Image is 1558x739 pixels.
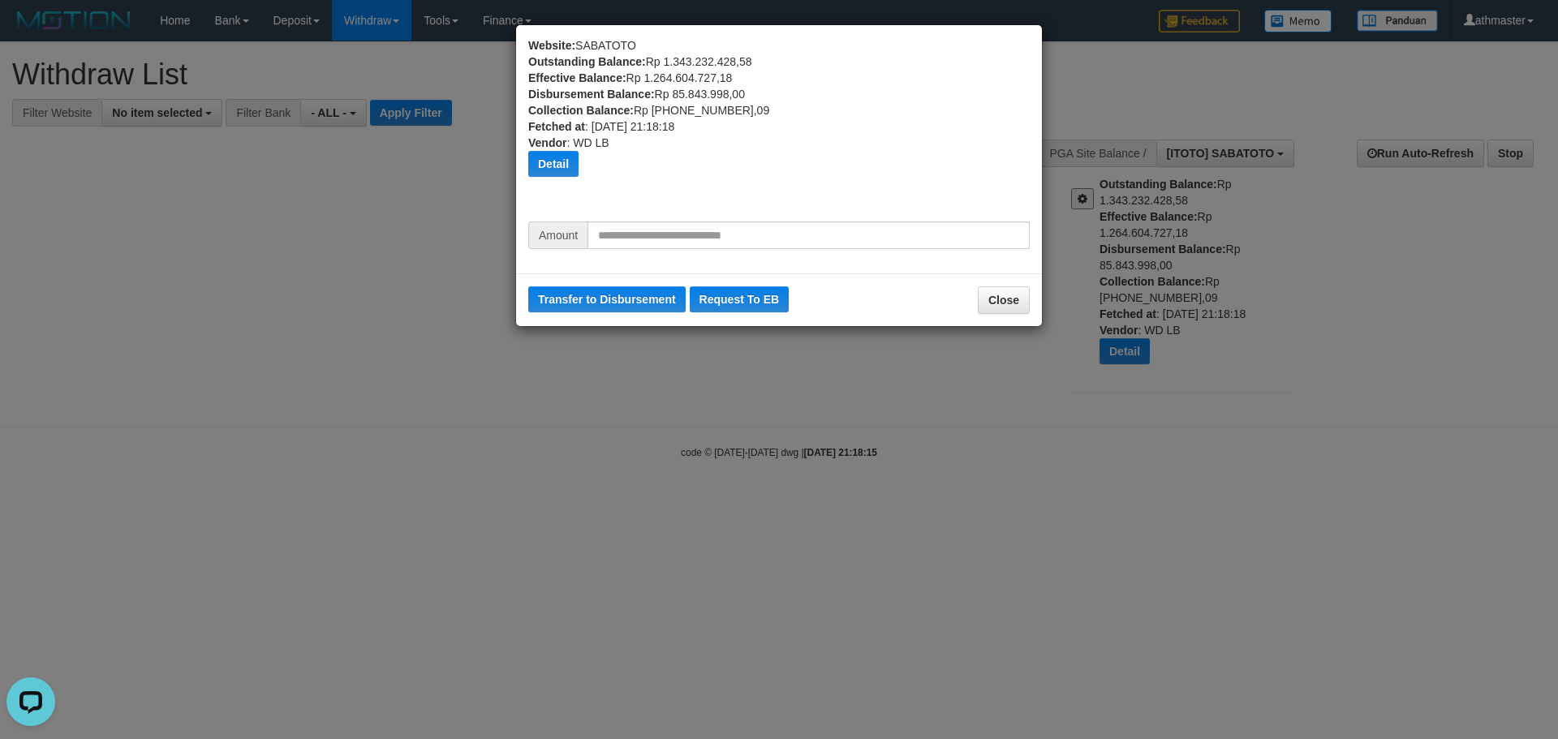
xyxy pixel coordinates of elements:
[528,88,655,101] b: Disbursement Balance:
[528,55,646,68] b: Outstanding Balance:
[528,286,686,312] button: Transfer to Disbursement
[690,286,790,312] button: Request To EB
[528,104,634,117] b: Collection Balance:
[528,37,1030,221] div: SABATOTO Rp 1.343.232.428,58 Rp 1.264.604.727,18 Rp 85.843.998,00 Rp [PHONE_NUMBER],09 : [DATE] 2...
[528,39,575,52] b: Website:
[978,286,1030,314] button: Close
[528,221,587,249] span: Amount
[528,71,626,84] b: Effective Balance:
[6,6,55,55] button: Open LiveChat chat widget
[528,151,579,177] button: Detail
[528,136,566,149] b: Vendor
[528,120,585,133] b: Fetched at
